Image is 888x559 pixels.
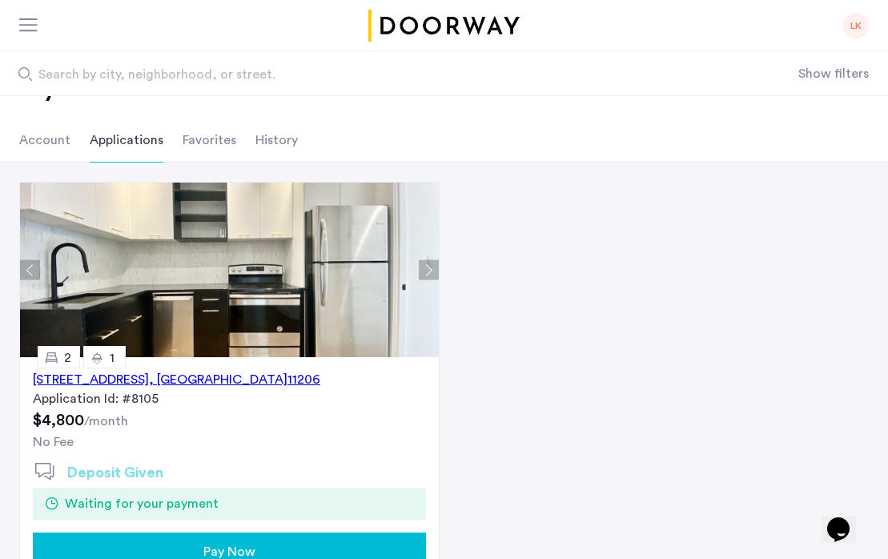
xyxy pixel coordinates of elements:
[110,352,115,364] span: 1
[20,260,40,280] button: Previous apartment
[84,415,128,428] sub: /month
[33,389,426,408] div: Application Id: #8105
[366,10,523,42] a: Cazamio logo
[19,118,70,163] li: Account
[65,494,219,513] span: Waiting for your payment
[33,436,74,448] span: No Fee
[64,352,71,364] span: 2
[20,183,439,357] img: Apartment photo
[67,462,163,484] h2: Deposit Given
[419,260,439,280] button: Next apartment
[90,118,163,163] li: Applications
[366,10,523,42] img: logo
[798,64,869,83] button: Show or hide filters
[38,65,677,84] span: Search by city, neighborhood, or street.
[33,370,320,389] div: [STREET_ADDRESS] 11206
[33,412,84,428] span: $4,800
[255,118,298,163] li: History
[843,13,869,38] div: LK
[183,118,236,163] li: Favorites
[149,373,287,386] span: , [GEOGRAPHIC_DATA]
[821,495,872,543] iframe: chat widget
